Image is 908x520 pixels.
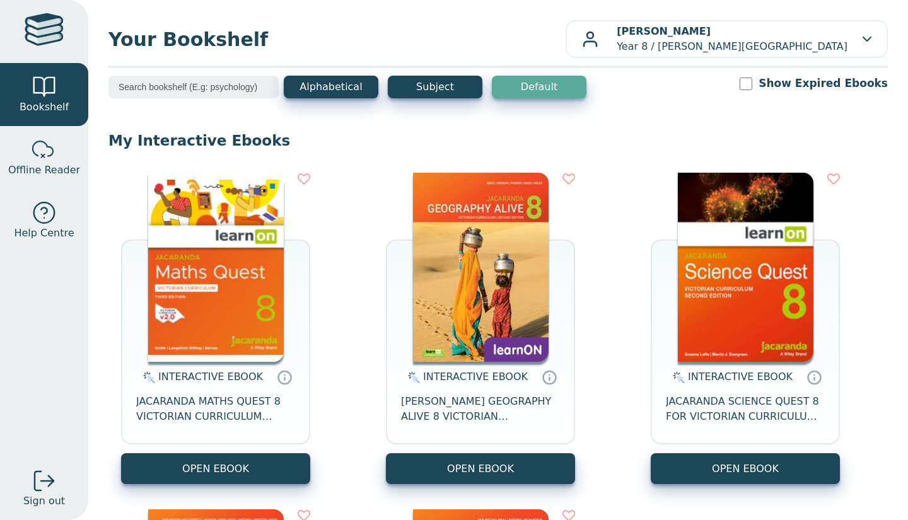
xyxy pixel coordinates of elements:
button: Default [492,76,586,98]
span: INTERACTIVE EBOOK [158,371,263,383]
span: Help Centre [14,226,74,241]
img: 5407fe0c-7f91-e911-a97e-0272d098c78b.jpg [413,173,549,362]
span: Your Bookshelf [108,25,566,54]
span: Sign out [23,494,65,509]
button: OPEN EBOOK [386,453,575,484]
span: JACARANDA SCIENCE QUEST 8 FOR VICTORIAN CURRICULUM LEARNON 2E EBOOK [666,394,825,424]
img: interactive.svg [404,370,420,385]
img: c004558a-e884-43ec-b87a-da9408141e80.jpg [148,173,284,362]
img: interactive.svg [669,370,685,385]
input: Search bookshelf (E.g: psychology) [108,76,279,98]
p: My Interactive Ebooks [108,131,888,150]
a: Interactive eBooks are accessed online via the publisher’s portal. They contain interactive resou... [806,369,822,384]
button: OPEN EBOOK [651,453,840,484]
button: Subject [388,76,482,98]
b: [PERSON_NAME] [617,25,711,37]
a: Interactive eBooks are accessed online via the publisher’s portal. They contain interactive resou... [277,369,292,384]
span: INTERACTIVE EBOOK [688,371,793,383]
span: [PERSON_NAME] GEOGRAPHY ALIVE 8 VICTORIAN CURRICULUM LEARNON EBOOK 2E [401,394,560,424]
span: Offline Reader [8,163,80,178]
img: interactive.svg [139,370,155,385]
button: Alphabetical [284,76,378,98]
button: OPEN EBOOK [121,453,310,484]
span: JACARANDA MATHS QUEST 8 VICTORIAN CURRICULUM LEARNON EBOOK 3E [136,394,295,424]
button: [PERSON_NAME]Year 8 / [PERSON_NAME][GEOGRAPHIC_DATA] [566,20,888,58]
label: Show Expired Ebooks [759,76,888,91]
a: Interactive eBooks are accessed online via the publisher’s portal. They contain interactive resou... [542,369,557,384]
img: fffb2005-5288-ea11-a992-0272d098c78b.png [678,173,813,362]
p: Year 8 / [PERSON_NAME][GEOGRAPHIC_DATA] [617,24,847,54]
span: Bookshelf [20,100,69,115]
span: INTERACTIVE EBOOK [423,371,528,383]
